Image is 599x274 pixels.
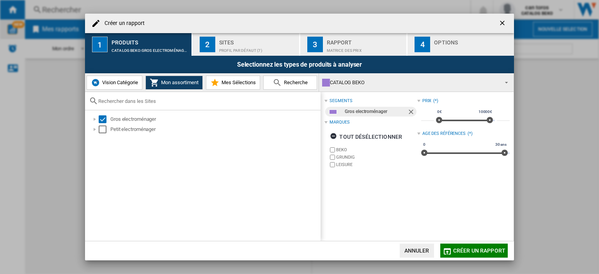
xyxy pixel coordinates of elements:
div: 2 [200,37,215,52]
button: Mes Sélections [206,76,260,90]
button: Mon assortiment [145,76,203,90]
h4: Créer un rapport [101,19,145,27]
ng-md-icon: getI18NText('BUTTONS.CLOSE_DIALOG') [498,19,508,28]
button: Créer un rapport [440,244,508,258]
div: Marques [330,119,349,126]
div: 4 [415,37,430,52]
div: tout désélectionner [330,130,402,144]
div: Selectionnez les types de produits à analyser [85,56,514,73]
div: Matrice des prix [327,44,404,53]
div: Rapport [327,36,404,44]
button: 4 Options [408,33,514,56]
button: getI18NText('BUTTONS.CLOSE_DIALOG') [495,16,511,31]
label: GRUNDIG [336,154,417,160]
div: Gros electroménager [345,107,407,117]
button: 3 Rapport Matrice des prix [300,33,408,56]
button: Annuler [400,244,434,258]
div: 1 [92,37,108,52]
input: brand.name [330,162,335,167]
div: Petit electroménager [110,126,319,133]
div: Gros electroménager [110,115,319,123]
img: wiser-icon-blue.png [91,78,100,87]
button: 2 Sites Profil par défaut (7) [193,33,300,56]
button: tout désélectionner [328,130,404,144]
div: Profil par défaut (7) [219,44,296,53]
span: Mes Sélections [220,80,256,85]
div: Produits [112,36,188,44]
span: 10000€ [477,109,493,115]
md-checkbox: Select [99,115,110,123]
button: Vision Catégorie [87,76,142,90]
input: Rechercher dans les Sites [98,98,317,104]
span: Mon assortiment [159,80,198,85]
div: segments [330,98,352,104]
div: Prix [422,98,432,104]
span: Créer un rapport [453,247,505,254]
div: Options [434,36,511,44]
div: 3 [307,37,323,52]
label: LEISURE [336,162,417,168]
div: CATALOG BEKO [322,77,498,88]
button: 1 Produits CATALOG BEKO:Gros electroménager [85,33,192,56]
div: CATALOG BEKO:Gros electroménager [112,44,188,53]
ng-md-icon: Retirer [407,108,416,117]
div: Age des références [422,131,466,137]
label: BEKO [336,147,417,153]
span: 30 ans [494,141,508,148]
input: brand.name [330,155,335,160]
md-checkbox: Select [99,126,110,133]
span: Vision Catégorie [100,80,138,85]
span: 0€ [436,109,443,115]
div: Sites [219,36,296,44]
input: brand.name [330,147,335,152]
span: Recherche [282,80,308,85]
span: 0 [422,141,427,148]
button: Recherche [263,76,317,90]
